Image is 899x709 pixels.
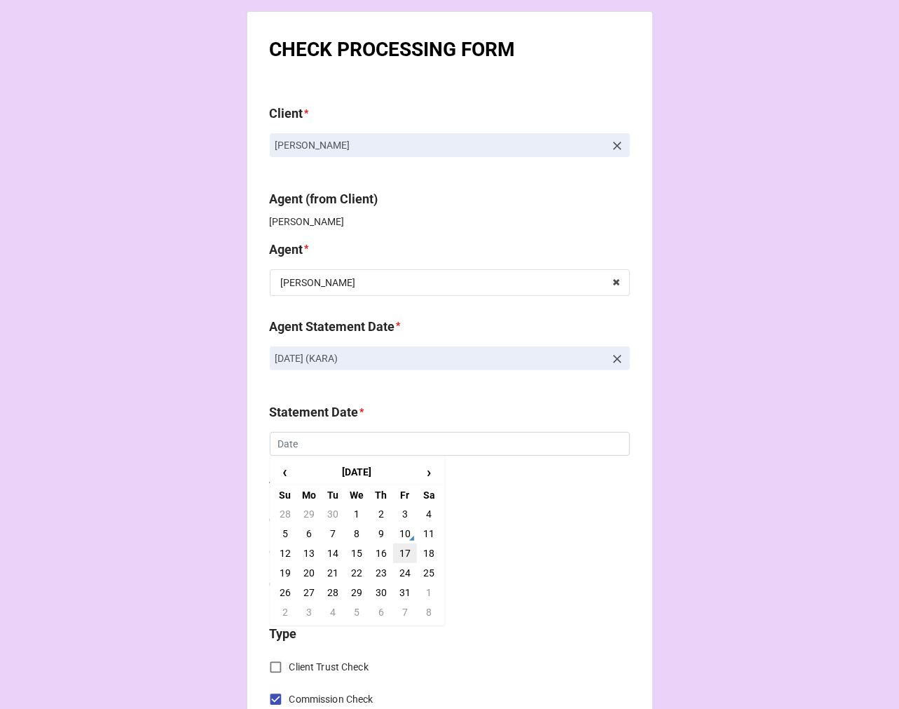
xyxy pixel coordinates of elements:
[321,485,345,504] th: Tu
[270,215,630,229] p: [PERSON_NAME]
[321,583,345,602] td: 28
[369,524,393,543] td: 9
[297,524,321,543] td: 6
[417,524,441,543] td: 11
[297,460,417,485] th: [DATE]
[417,543,441,563] td: 18
[393,524,417,543] td: 10
[417,602,441,622] td: 8
[418,461,440,484] span: ›
[321,602,345,622] td: 4
[321,504,345,524] td: 30
[289,692,373,707] span: Commission Check
[393,583,417,602] td: 31
[345,524,369,543] td: 8
[369,504,393,524] td: 2
[417,504,441,524] td: 4
[345,583,369,602] td: 29
[393,563,417,583] td: 24
[417,485,441,504] th: Sa
[345,504,369,524] td: 1
[297,602,321,622] td: 3
[369,563,393,583] td: 23
[297,563,321,583] td: 20
[393,543,417,563] td: 17
[321,524,345,543] td: 7
[345,602,369,622] td: 5
[273,602,297,622] td: 2
[369,485,393,504] th: Th
[393,485,417,504] th: Fr
[270,240,303,259] label: Agent
[273,524,297,543] td: 5
[369,602,393,622] td: 6
[273,563,297,583] td: 19
[273,504,297,524] td: 28
[369,543,393,563] td: 16
[270,38,516,61] b: CHECK PROCESSING FORM
[275,138,605,152] p: [PERSON_NAME]
[417,583,441,602] td: 1
[393,602,417,622] td: 7
[273,543,297,563] td: 12
[270,317,395,337] label: Agent Statement Date
[270,104,303,123] label: Client
[270,624,297,644] label: Type
[345,485,369,504] th: We
[297,543,321,563] td: 13
[289,660,369,675] span: Client Trust Check
[281,278,356,288] div: [PERSON_NAME]
[297,504,321,524] td: 29
[369,583,393,602] td: 30
[270,403,359,422] label: Statement Date
[275,351,605,365] p: [DATE] (KARA)
[270,432,630,456] input: Date
[273,583,297,602] td: 26
[393,504,417,524] td: 3
[273,485,297,504] th: Su
[274,461,296,484] span: ‹
[297,583,321,602] td: 27
[321,563,345,583] td: 21
[345,543,369,563] td: 15
[321,543,345,563] td: 14
[345,563,369,583] td: 22
[270,191,378,206] b: Agent (from Client)
[297,485,321,504] th: Mo
[417,563,441,583] td: 25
